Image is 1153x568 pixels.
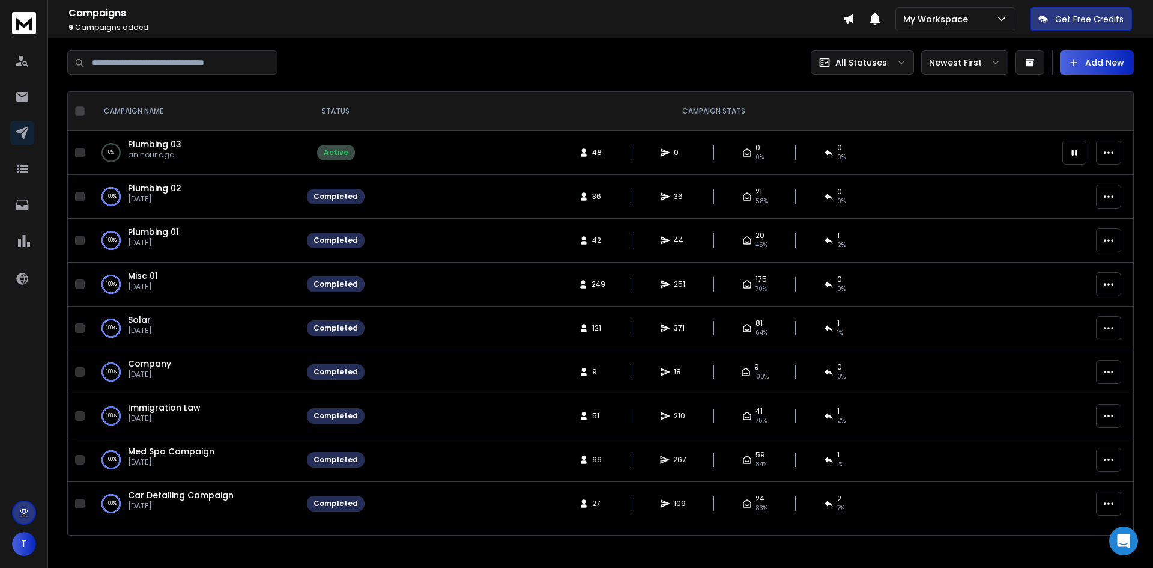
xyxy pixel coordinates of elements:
[128,270,158,282] a: Misc 01
[128,501,234,511] p: [DATE]
[128,226,179,238] span: Plumbing 01
[128,370,171,379] p: [DATE]
[837,460,843,469] span: 1 %
[592,455,604,465] span: 66
[835,56,887,69] p: All Statuses
[89,350,300,394] td: 100%Company[DATE]
[674,148,686,157] span: 0
[68,23,843,32] p: Campaigns added
[674,411,686,421] span: 210
[128,194,181,204] p: [DATE]
[592,323,604,333] span: 121
[837,153,846,162] span: 0%
[674,323,686,333] span: 371
[106,366,117,378] p: 100 %
[128,358,171,370] a: Company
[300,92,372,131] th: STATUS
[837,197,846,206] span: 0 %
[313,323,358,333] div: Completed
[674,236,686,245] span: 44
[128,402,201,414] a: Immigration Law
[108,147,114,159] p: 0 %
[128,282,158,292] p: [DATE]
[837,450,840,460] span: 1
[128,182,181,194] a: Plumbing 02
[755,406,763,416] span: 41
[313,236,358,245] div: Completed
[89,394,300,438] td: 100%Immigration Law[DATE]
[324,148,348,157] div: Active
[89,482,300,526] td: 100%Car Detailing Campaign[DATE]
[755,284,767,294] span: 70 %
[592,192,604,201] span: 36
[106,410,117,422] p: 100 %
[89,131,300,175] td: 0%Plumbing 03an hour ago
[12,532,36,556] button: T
[755,275,767,284] span: 175
[89,92,300,131] th: CAMPAIGN NAME
[754,372,769,382] span: 100 %
[755,240,767,250] span: 45 %
[106,191,117,203] p: 100 %
[128,457,214,467] p: [DATE]
[68,22,73,32] span: 9
[89,307,300,350] td: 100%Solar[DATE]
[837,231,840,240] span: 1
[755,197,768,206] span: 58 %
[128,489,234,501] a: Car Detailing Campaign
[755,504,767,513] span: 83 %
[89,438,300,482] td: 100%Med Spa Campaign[DATE]
[592,148,604,157] span: 48
[128,314,151,326] a: Solar
[128,138,181,150] a: Plumbing 03
[837,406,840,416] span: 1
[128,326,152,335] p: [DATE]
[106,454,117,466] p: 100 %
[674,192,686,201] span: 36
[837,240,846,250] span: 2 %
[837,319,840,328] span: 1
[674,279,686,289] span: 251
[1109,527,1138,555] div: Open Intercom Messenger
[106,278,117,290] p: 100 %
[755,416,767,426] span: 75 %
[313,499,358,508] div: Completed
[106,498,117,510] p: 100 %
[89,219,300,263] td: 100%Plumbing 01[DATE]
[755,319,763,328] span: 81
[313,411,358,421] div: Completed
[837,284,846,294] span: 0 %
[1060,50,1134,75] button: Add New
[903,13,973,25] p: My Workspace
[837,362,842,372] span: 0
[1030,7,1132,31] button: Get Free Credits
[128,445,214,457] a: Med Spa Campaign
[755,187,762,197] span: 21
[128,150,181,160] p: an hour ago
[755,494,764,504] span: 24
[12,12,36,34] img: logo
[837,275,842,284] span: 0
[128,414,201,423] p: [DATE]
[837,416,846,426] span: 2 %
[89,175,300,219] td: 100%Plumbing 02[DATE]
[372,92,1055,131] th: CAMPAIGN STATS
[106,234,117,246] p: 100 %
[921,50,1008,75] button: Newest First
[592,411,604,421] span: 51
[313,455,358,465] div: Completed
[674,367,686,377] span: 18
[755,328,767,338] span: 64 %
[837,494,841,504] span: 2
[68,6,843,20] h1: Campaigns
[313,367,358,377] div: Completed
